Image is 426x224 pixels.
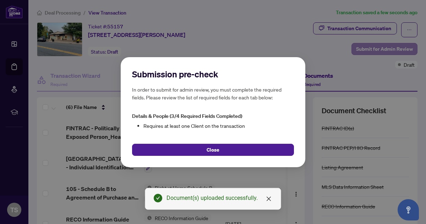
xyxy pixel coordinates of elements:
h2: Submission pre-check [132,69,294,80]
button: Open asap [398,199,419,220]
li: Requires at least one Client on the transaction [143,121,294,129]
span: Details & People (3/4 Required Fields Completed) [132,113,242,119]
span: close [266,196,272,202]
div: Document(s) uploaded successfully. [166,194,272,202]
span: check-circle [154,194,162,202]
a: Close [265,195,273,203]
span: Close [207,144,219,155]
button: Close [132,143,294,155]
h5: In order to submit for admin review, you must complete the required fields. Please review the lis... [132,86,294,101]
